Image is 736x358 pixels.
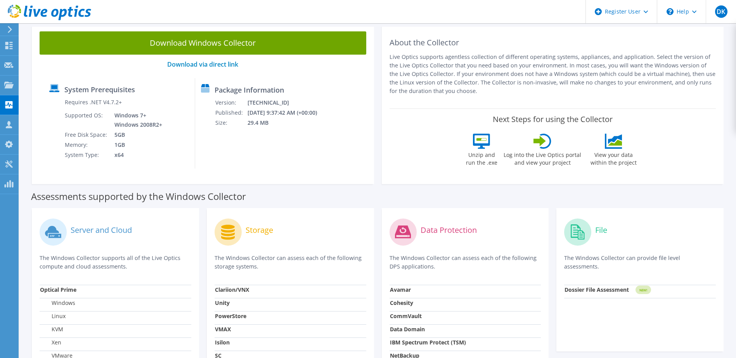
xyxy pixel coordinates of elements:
strong: PowerStore [215,312,246,320]
td: Memory: [64,140,109,150]
span: DK [715,5,727,18]
strong: Unity [215,299,230,306]
strong: Optical Prime [40,286,76,293]
td: 1GB [109,140,164,150]
td: [DATE] 9:37:42 AM (+00:00) [247,108,327,118]
h2: About the Collector [390,38,716,47]
p: The Windows Collector can assess each of the following DPS applications. [390,254,541,271]
td: Supported OS: [64,110,109,130]
td: Free Disk Space: [64,130,109,140]
td: Version: [215,98,247,108]
a: Download via direct link [167,60,238,69]
td: Size: [215,118,247,128]
td: Windows 7+ Windows 2008R2+ [109,110,164,130]
label: KVM [40,325,63,333]
label: Windows [40,299,75,307]
label: System Prerequisites [64,86,135,93]
strong: Clariion/VNX [215,286,249,293]
p: Live Optics supports agentless collection of different operating systems, appliances, and applica... [390,53,716,95]
strong: Cohesity [390,299,413,306]
strong: Isilon [215,339,230,346]
label: Data Protection [421,226,477,234]
label: File [595,226,607,234]
label: Server and Cloud [71,226,132,234]
strong: Avamar [390,286,411,293]
strong: VMAX [215,325,231,333]
a: Download Windows Collector [40,31,366,55]
td: Published: [215,108,247,118]
svg: \n [667,8,674,15]
label: Log into the Live Optics portal and view your project [503,149,582,167]
strong: Data Domain [390,325,425,333]
p: The Windows Collector can assess each of the following storage systems. [215,254,366,271]
td: x64 [109,150,164,160]
label: Storage [246,226,273,234]
label: Next Steps for using the Collector [493,115,613,124]
label: Package Information [215,86,284,94]
label: View your data within the project [585,149,641,167]
tspan: NEW! [639,288,647,292]
td: System Type: [64,150,109,160]
label: Assessments supported by the Windows Collector [31,193,246,200]
td: 5GB [109,130,164,140]
label: Xen [40,339,61,346]
td: 29.4 MB [247,118,327,128]
label: Unzip and run the .exe [464,149,499,167]
p: The Windows Collector can provide file level assessments. [564,254,716,271]
strong: Dossier File Assessment [565,286,629,293]
label: Linux [40,312,66,320]
p: The Windows Collector supports all of the Live Optics compute and cloud assessments. [40,254,191,271]
td: [TECHNICAL_ID] [247,98,327,108]
label: Requires .NET V4.7.2+ [65,98,122,106]
strong: CommVault [390,312,422,320]
strong: IBM Spectrum Protect (TSM) [390,339,466,346]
